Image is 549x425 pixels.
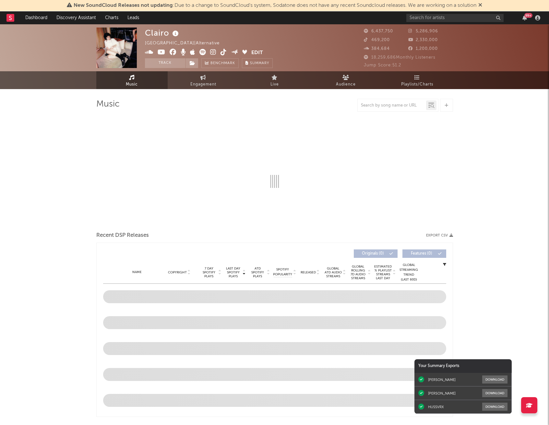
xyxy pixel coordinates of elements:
div: Clairo [145,28,180,38]
span: 7 Day Spotify Plays [200,267,218,278]
span: Dismiss [478,3,482,8]
a: Discovery Assistant [52,11,101,24]
span: Benchmark [210,60,235,67]
a: Live [239,71,310,89]
span: Originals ( 0 ) [358,252,388,256]
span: 18,259,686 Monthly Listeners [364,55,436,60]
span: 5,286,906 [408,29,438,33]
span: Last Day Spotify Plays [225,267,242,278]
button: 99+ [522,15,527,20]
button: Summary [242,58,273,68]
input: Search for artists [406,14,504,22]
span: : Due to a change to SoundCloud's system, Sodatone does not have any recent Soundcloud releases. ... [74,3,476,8]
span: Jump Score: 51.2 [364,63,401,67]
button: Download [482,389,507,397]
span: Engagement [190,81,216,88]
div: [GEOGRAPHIC_DATA] | Alternative [145,40,227,47]
button: Download [482,403,507,411]
a: Audience [310,71,382,89]
span: Global ATD Audio Streams [324,267,342,278]
button: Track [145,58,185,68]
span: 1,200,000 [408,47,438,51]
button: Originals(0) [354,249,398,258]
button: Download [482,375,507,384]
span: Audience [336,81,356,88]
span: New SoundCloud Releases not updating [74,3,173,8]
a: Charts [101,11,123,24]
input: Search by song name or URL [358,103,426,108]
span: 469,200 [364,38,390,42]
span: Recent DSP Releases [96,232,149,239]
span: Released [301,270,316,274]
div: 99 + [524,13,532,18]
span: Summary [250,62,269,65]
span: 2,330,000 [408,38,438,42]
div: Global Streaming Trend (Last 60D) [399,263,419,282]
button: Edit [251,49,263,57]
a: Music [96,71,168,89]
a: Playlists/Charts [382,71,453,89]
div: [PERSON_NAME] [428,391,456,396]
div: Name [116,270,159,275]
span: Spotify Popularity [273,267,292,277]
span: Music [126,81,138,88]
span: Live [270,81,279,88]
span: 6,437,750 [364,29,393,33]
a: Engagement [168,71,239,89]
a: Dashboard [21,11,52,24]
span: Features ( 0 ) [407,252,436,256]
div: HUSSVRX [428,405,444,409]
a: Benchmark [201,58,239,68]
span: Global Rolling 7D Audio Streams [349,265,367,280]
button: Features(0) [402,249,446,258]
span: ATD Spotify Plays [249,267,266,278]
span: Playlists/Charts [401,81,433,88]
span: Estimated % Playlist Streams Last Day [374,265,392,280]
div: Your Summary Exports [414,359,512,373]
div: [PERSON_NAME] [428,377,456,382]
button: Export CSV [426,234,453,237]
span: Copyright [168,270,187,274]
span: 384,684 [364,47,390,51]
a: Leads [123,11,144,24]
